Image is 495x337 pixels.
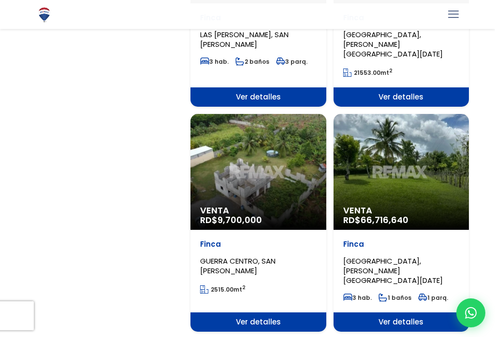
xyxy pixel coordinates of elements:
span: 1 baños [379,294,411,302]
span: [GEOGRAPHIC_DATA], [PERSON_NAME][GEOGRAPHIC_DATA][DATE] [343,29,443,59]
span: 9,700,000 [218,214,262,226]
span: 3 parq. [276,57,307,66]
span: Venta [343,206,460,215]
a: Venta RD$9,700,000 Finca GUERRA CENTRO, SAN [PERSON_NAME] 2515.00mt2 Ver detalles [190,114,326,332]
span: 1 parq. [418,294,448,302]
span: 66,716,640 [361,214,408,226]
span: Ver detalles [190,87,326,107]
span: 3 hab. [343,294,372,302]
span: LAS [PERSON_NAME], SAN [PERSON_NAME] [200,29,289,49]
span: RD$ [200,214,262,226]
a: Venta RD$66,716,640 Finca [GEOGRAPHIC_DATA], [PERSON_NAME][GEOGRAPHIC_DATA][DATE] 3 hab. 1 baños ... [334,114,469,332]
span: 21553.00 [354,69,380,77]
span: [GEOGRAPHIC_DATA], [PERSON_NAME][GEOGRAPHIC_DATA][DATE] [343,256,443,285]
p: Finca [200,239,317,249]
img: Logo de REMAX [36,6,53,23]
span: GUERRA CENTRO, SAN [PERSON_NAME] [200,256,276,276]
a: mobile menu [445,6,462,23]
sup: 2 [242,284,246,291]
sup: 2 [389,67,393,74]
span: Ver detalles [334,312,469,332]
span: 2515.00 [211,285,233,294]
span: mt [200,285,246,294]
span: Venta [200,206,317,215]
span: Ver detalles [190,312,326,332]
span: mt [343,69,393,77]
span: 3 hab. [200,57,229,66]
span: RD$ [343,214,408,226]
span: 2 baños [235,57,269,66]
p: Finca [343,239,460,249]
span: Ver detalles [334,87,469,107]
